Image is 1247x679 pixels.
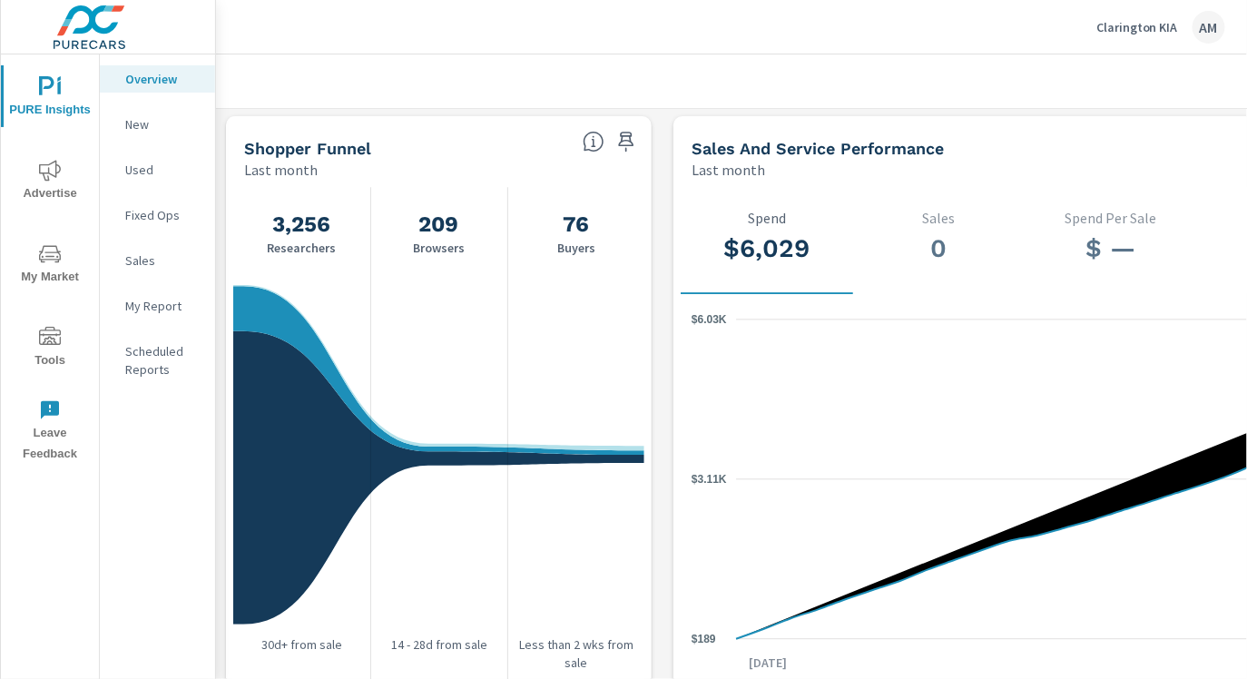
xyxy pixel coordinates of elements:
[6,76,93,121] span: PURE Insights
[6,399,93,465] span: Leave Feedback
[6,243,93,288] span: My Market
[125,115,201,133] p: New
[692,139,944,158] h5: Sales and Service Performance
[692,473,727,486] text: $3.11K
[692,159,765,181] p: Last month
[100,156,215,183] div: Used
[125,161,201,179] p: Used
[1096,19,1178,35] p: Clarington KIA
[1,54,99,472] div: nav menu
[100,111,215,138] div: New
[125,251,201,270] p: Sales
[244,159,318,181] p: Last month
[100,202,215,229] div: Fixed Ops
[100,65,215,93] div: Overview
[125,206,201,224] p: Fixed Ops
[1193,11,1225,44] div: AM
[692,313,727,326] text: $6.03K
[125,70,201,88] p: Overview
[1039,210,1182,226] p: Spend Per Sale
[695,233,838,264] h3: $6,029
[6,327,93,371] span: Tools
[612,127,641,156] span: Save this to your personalized report
[692,633,716,645] text: $189
[125,297,201,315] p: My Report
[6,160,93,204] span: Advertise
[868,210,1010,226] p: Sales
[100,247,215,274] div: Sales
[868,233,1010,264] h3: 0
[100,338,215,383] div: Scheduled Reports
[125,342,201,379] p: Scheduled Reports
[1039,233,1182,264] h3: $ —
[737,654,800,672] p: [DATE]
[695,210,838,226] p: Spend
[244,139,371,158] h5: Shopper Funnel
[100,292,215,320] div: My Report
